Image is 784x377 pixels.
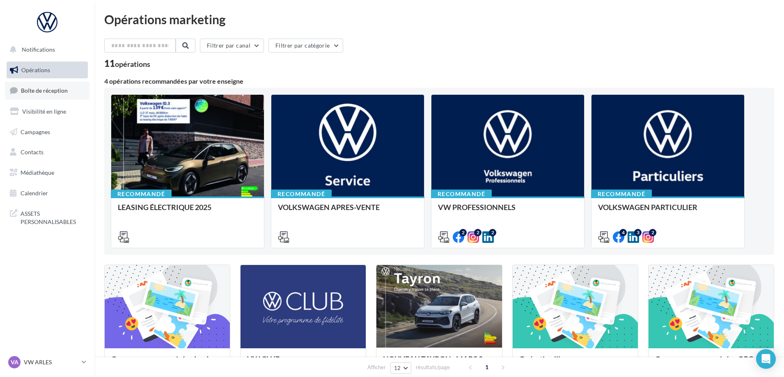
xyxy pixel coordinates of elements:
div: 4 [619,229,627,236]
span: Campagnes [21,128,50,135]
span: Calendrier [21,190,48,196]
div: 2 [459,229,467,236]
a: ASSETS PERSONNALISABLES [5,205,89,229]
div: 2 [649,229,656,236]
span: Médiathèque [21,169,54,176]
div: 2 [474,229,481,236]
a: Médiathèque [5,164,89,181]
div: Opérations marketing [104,13,774,25]
a: Campagnes [5,123,89,141]
div: NOUVEAU TAYRON - MARS 2025 [383,355,495,371]
div: 3 [634,229,642,236]
a: VA VW ARLES [7,354,88,370]
button: Filtrer par canal [200,39,264,53]
a: Visibilité en ligne [5,103,89,120]
div: Opération libre [519,355,631,371]
button: 12 [390,362,411,374]
div: Recommandé [431,190,492,199]
div: 4 opérations recommandées par votre enseigne [104,78,774,85]
div: opérations [115,60,150,68]
a: Opérations [5,62,89,79]
div: Campagnes sponsorisées OPO [655,355,767,371]
div: VOLKSWAGEN APRES-VENTE [278,203,417,219]
span: Contacts [21,149,44,155]
span: Afficher [367,363,386,371]
div: 2 [489,229,496,236]
div: LEASING ÉLECTRIQUE 2025 [118,203,257,219]
span: ASSETS PERSONNALISABLES [21,208,85,226]
span: résultats/page [416,363,450,371]
span: Visibilité en ligne [22,108,66,115]
span: Boîte de réception [21,87,68,94]
div: Recommandé [111,190,172,199]
div: Open Intercom Messenger [756,349,776,369]
a: Contacts [5,144,89,161]
div: 11 [104,59,150,68]
a: Boîte de réception [5,82,89,99]
a: Calendrier [5,185,89,202]
div: VOLKSWAGEN PARTICULIER [598,203,738,219]
div: Recommandé [271,190,332,199]
span: Opérations [21,66,50,73]
span: 12 [394,365,401,371]
span: 1 [480,361,493,374]
span: Notifications [22,46,55,53]
p: VW ARLES [24,358,78,366]
div: VW CLUB [247,355,359,371]
div: Campagnes sponsorisées Les Instants VW Octobre [111,355,223,371]
button: Notifications [5,41,86,58]
span: VA [11,358,18,366]
div: VW PROFESSIONNELS [438,203,578,219]
div: Recommandé [591,190,652,199]
button: Filtrer par catégorie [268,39,343,53]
